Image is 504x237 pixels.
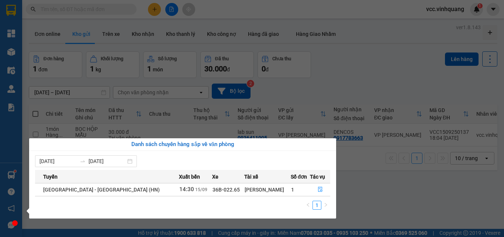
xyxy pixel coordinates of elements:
input: Từ ngày [39,157,77,165]
span: 14:30 [179,186,194,193]
span: right [324,203,328,207]
a: 1 [313,201,321,209]
span: 1 [291,187,294,193]
li: Next Page [321,201,330,210]
span: left [306,203,310,207]
span: Tài xế [244,173,258,181]
span: 36B-022.65 [213,187,240,193]
span: file-done [318,187,323,193]
span: [GEOGRAPHIC_DATA] - [GEOGRAPHIC_DATA] (HN) [43,187,160,193]
span: Tuyến [43,173,58,181]
span: 15/09 [195,187,207,192]
span: Tác vụ [310,173,325,181]
button: left [304,201,313,210]
div: Danh sách chuyến hàng sắp về văn phòng [35,140,330,149]
span: Số đơn [291,173,307,181]
span: to [80,158,86,164]
div: [PERSON_NAME] [245,186,290,194]
button: file-done [310,184,330,196]
li: Previous Page [304,201,313,210]
button: right [321,201,330,210]
input: Đến ngày [89,157,126,165]
li: 1 [313,201,321,210]
span: Xe [212,173,218,181]
span: Xuất bến [179,173,200,181]
span: swap-right [80,158,86,164]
